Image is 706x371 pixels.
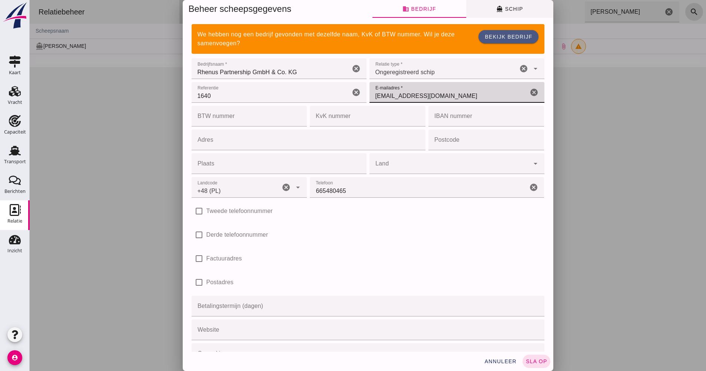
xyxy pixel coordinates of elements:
label: Derde telefoonnummer [177,224,239,245]
i: Wis Telefoon [500,183,508,192]
i: Wis Bedrijfsnaam * [322,64,331,73]
i: Open [501,159,510,168]
i: Wis E-mailadres * [500,88,509,97]
div: Kaart [9,70,21,75]
i: Wis Referentie [322,88,331,97]
div: Inzicht [7,248,22,253]
button: annuleer [451,355,490,368]
i: account_circle [7,350,22,365]
span: Beheer scheepsgegevens [159,4,262,14]
div: Berichten [4,189,26,194]
div: We hebben nog een bedrijf gevonden met dezelfde naam, KvK of BTW nummer. Wil je deze samenvoegen? [168,30,443,48]
i: directions_boat [467,6,473,12]
span: Bedrijf [373,6,406,12]
label: Factuuradres [177,248,212,269]
i: Wis Landcode [252,183,261,192]
span: Ongeregistreerd schip [346,68,405,77]
label: Tweede telefoonnummer [177,201,243,221]
div: Relatie [7,219,22,223]
span: annuleer [454,358,487,364]
i: arrow_drop_down [501,64,510,73]
span: Schip [467,6,493,12]
img: logo-small.a267ee39.svg [1,2,28,29]
div: Vracht [8,100,22,105]
i: Open [264,183,273,192]
i: business [373,6,379,12]
div: Transport [4,159,26,164]
a: Bekijk bedrijf [449,30,508,43]
button: sla op [493,355,521,368]
i: Wis Relatie type * [490,64,498,73]
label: Postadres [177,272,204,293]
span: Bekijk bedrijf [455,34,503,40]
div: Capaciteit [4,129,26,134]
span: sla op [496,358,518,364]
